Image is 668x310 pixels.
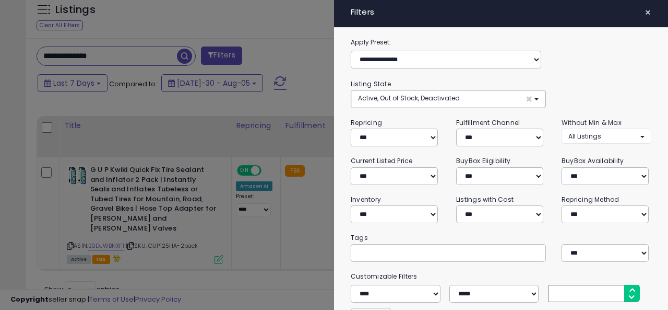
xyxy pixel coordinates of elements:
[645,5,651,20] span: ×
[343,37,659,48] label: Apply Preset:
[351,8,651,17] h4: Filters
[456,156,510,165] small: BuyBox Eligibility
[351,118,382,127] small: Repricing
[358,94,460,102] span: Active, Out of Stock, Deactivated
[351,90,545,108] button: Active, Out of Stock, Deactivated ×
[351,156,412,165] small: Current Listed Price
[526,94,532,105] span: ×
[562,129,651,144] button: All Listings
[640,5,655,20] button: ×
[343,232,659,244] small: Tags
[351,195,381,204] small: Inventory
[562,156,624,165] small: BuyBox Availability
[456,195,514,204] small: Listings with Cost
[456,118,520,127] small: Fulfillment Channel
[568,132,601,141] span: All Listings
[351,79,391,88] small: Listing State
[562,118,622,127] small: Without Min & Max
[343,271,659,282] small: Customizable Filters
[562,195,619,204] small: Repricing Method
